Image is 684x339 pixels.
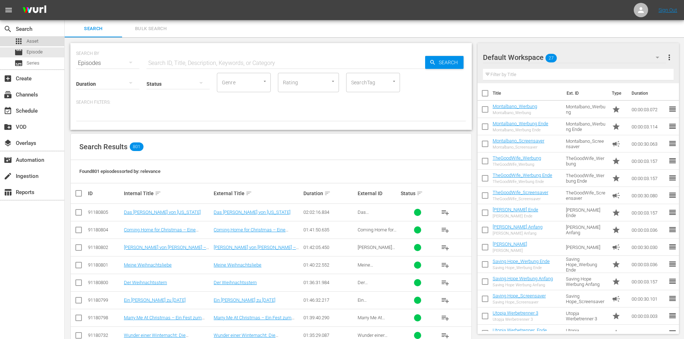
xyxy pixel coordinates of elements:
[493,155,541,161] a: TheGoodWife_Werbung
[214,227,288,238] a: Coming Home for Christmas – Eine Familie zur Bescherung
[4,74,12,83] span: Create
[124,245,209,255] a: [PERSON_NAME] von [PERSON_NAME] – Das Weihnachtswunder
[4,156,12,164] span: Automation
[608,83,627,103] th: Type
[668,156,677,165] span: reorder
[612,105,620,114] span: Promo
[629,307,668,325] td: 00:00:03.003
[563,307,609,325] td: Utopja Werbetrenner 3
[324,190,331,197] span: sort
[391,78,397,85] button: Open
[358,209,392,226] span: Das [PERSON_NAME] von [US_STATE]
[88,333,122,338] div: 91180732
[437,309,454,326] button: playlist_add
[124,315,205,326] a: Marry Me At Christmas – Ein Fest zum Verlieben
[629,101,668,118] td: 00:00:03.072
[27,60,39,67] span: Series
[441,261,450,269] span: playlist_add
[493,241,527,247] a: [PERSON_NAME]
[88,280,122,285] div: 91180800
[303,280,355,285] div: 01:36:31.984
[668,174,677,182] span: reorder
[493,207,538,212] a: [PERSON_NAME] Ende
[69,25,118,33] span: Search
[126,25,175,33] span: Bulk Search
[4,25,12,33] span: Search
[493,224,543,230] a: [PERSON_NAME] Anfang
[493,310,538,316] a: Utopja Werbetrenner 3
[88,190,122,196] div: ID
[88,227,122,232] div: 91180804
[629,290,668,307] td: 00:00:30.101
[612,191,620,200] span: Ad
[493,104,537,109] a: Montalbano_Werbung
[358,297,398,314] span: Ein [PERSON_NAME] zu [DATE]
[441,278,450,287] span: playlist_add
[493,317,538,322] div: Utopja Werbetrenner 3
[612,226,620,234] span: Promo
[493,110,537,115] div: Montalbano_Werbung
[88,245,122,250] div: 91180802
[612,243,620,251] span: Ad
[668,208,677,217] span: reorder
[130,142,143,151] span: 801
[668,260,677,268] span: reorder
[563,152,609,170] td: TheGoodWife_Werbung
[303,189,355,198] div: Duration
[88,262,122,268] div: 91180801
[437,239,454,256] button: playlist_add
[629,204,668,221] td: 00:00:03.157
[493,162,541,167] div: TheGoodWife_Werbung
[155,190,161,197] span: sort
[629,152,668,170] td: 00:00:03.157
[441,208,450,217] span: playlist_add
[303,209,355,215] div: 02:02:16.834
[303,297,355,303] div: 01:46:32.217
[124,297,186,303] a: Ein [PERSON_NAME] zu [DATE]
[612,174,620,183] span: Promo
[493,83,562,103] th: Title
[629,221,668,239] td: 00:00:03.036
[668,329,677,337] span: reorder
[330,78,336,85] button: Open
[441,314,450,322] span: playlist_add
[563,118,609,135] td: Montalbano_Werbung Ende
[483,47,666,67] div: Default Workspace
[4,123,12,131] span: VOD
[629,273,668,290] td: 00:00:03.157
[493,231,543,236] div: [PERSON_NAME] Anfang
[493,179,552,184] div: TheGoodWife_Werbung Ende
[4,90,12,99] span: Channels
[629,256,668,273] td: 00:00:03.036
[124,189,211,198] div: Internal Title
[425,56,464,69] button: Search
[214,297,275,303] a: Ein [PERSON_NAME] zu [DATE]
[563,101,609,118] td: Montalbano_Werbung
[358,190,399,196] div: External ID
[629,135,668,152] td: 00:00:30.063
[493,214,538,218] div: [PERSON_NAME] Ende
[612,277,620,286] span: Promo
[14,48,23,57] span: Episode
[493,248,527,253] div: [PERSON_NAME]
[214,315,294,326] a: Marry Me At Christmas – Ein Fest zum Verlieben
[563,221,609,239] td: [PERSON_NAME] Anfang
[493,283,553,287] div: Saving Hope Werbung Anfang
[88,315,122,320] div: 91180798
[612,295,620,303] span: Ad
[563,204,609,221] td: [PERSON_NAME] Ende
[417,190,423,197] span: sort
[4,6,13,14] span: menu
[493,197,548,201] div: TheGoodWife_Screensaver
[668,139,677,148] span: reorder
[358,227,396,249] span: Coming Home for Christmas – Eine Familie zur Bescherung
[668,311,677,320] span: reorder
[437,256,454,274] button: playlist_add
[668,243,677,251] span: reorder
[14,59,23,67] span: Series
[563,239,609,256] td: [PERSON_NAME]
[668,277,677,286] span: reorder
[668,294,677,303] span: reorder
[562,83,608,103] th: Ext. ID
[436,56,464,69] span: Search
